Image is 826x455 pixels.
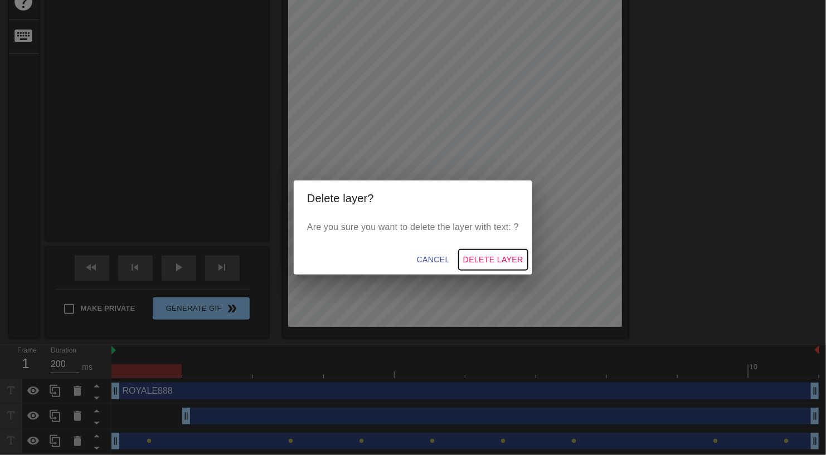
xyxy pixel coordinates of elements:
button: Delete Layer [459,249,528,270]
h2: Delete layer? [307,189,519,207]
span: Delete Layer [463,253,523,267]
span: Cancel [417,253,450,267]
button: Cancel [412,249,454,270]
p: Are you sure you want to delete the layer with text: ? [307,221,519,234]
